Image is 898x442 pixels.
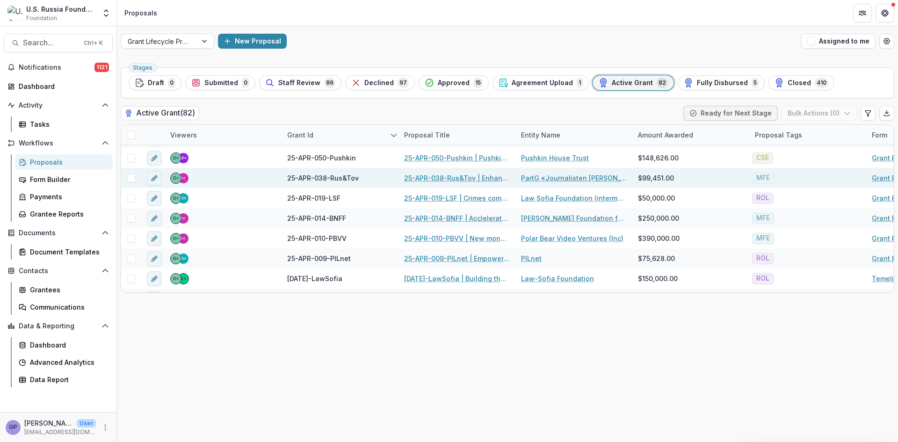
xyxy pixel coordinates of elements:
[100,4,113,22] button: Open entity switcher
[15,372,113,387] a: Data Report
[4,136,113,151] button: Open Workflows
[4,60,113,75] button: Notifications1121
[147,231,162,246] button: edit
[638,193,675,203] span: $50,000.00
[521,213,627,223] a: [PERSON_NAME] Foundation for Freedom gGmbH
[147,291,162,306] button: edit
[861,106,876,121] button: Edit table settings
[19,139,98,147] span: Workflows
[345,75,415,90] button: Declined97
[515,125,632,145] div: Entity Name
[404,274,510,283] a: [DATE]-LawSofia | Building the next generation of democratic human rights lawyers
[768,75,834,90] button: Closed410
[438,79,470,87] span: Approved
[24,418,73,428] p: [PERSON_NAME]
[173,156,179,160] div: Gennady Podolny <gpodolny@usrf.us>
[404,254,510,263] a: 25-APR-009-PILnet | Empowering Public Interest Law: Mentoring, Pro [PERSON_NAME] Support, and Glo...
[4,319,113,333] button: Open Data & Reporting
[287,233,347,243] span: 25-APR-010-PBVV
[287,153,356,163] span: 25-APR-050-Pushkin
[100,422,111,433] button: More
[168,78,175,88] span: 0
[282,130,319,140] div: Grant Id
[749,130,808,140] div: Proposal Tags
[147,151,162,166] button: edit
[30,375,105,384] div: Data Report
[124,8,157,18] div: Proposals
[19,267,98,275] span: Contacts
[876,4,894,22] button: Get Help
[30,209,105,219] div: Grantee Reports
[521,193,627,203] a: Law Sofia Foundation (intermediary organization)
[15,337,113,353] a: Dashboard
[638,213,679,223] span: $250,000.00
[165,125,282,145] div: Viewers
[15,282,113,297] a: Grantees
[390,131,398,139] svg: sorted descending
[23,38,78,47] span: Search...
[82,38,105,48] div: Ctrl + K
[638,153,679,163] span: $148,626.00
[324,78,335,88] span: 86
[173,256,179,261] div: Gennady Podolny <gpodolny@usrf.us>
[4,98,113,113] button: Open Activity
[147,251,162,266] button: edit
[204,79,238,87] span: Submitted
[15,116,113,132] a: Tasks
[181,216,186,221] div: Igor Zevelev <izevelev@usrf.us>
[121,106,199,120] h2: Active Grant ( 82 )
[398,125,515,145] div: Proposal Title
[30,302,105,312] div: Communications
[632,130,699,140] div: Amount Awarded
[577,78,583,88] span: 1
[30,285,105,295] div: Grantees
[173,276,179,281] div: Gennady Podolny <gpodolny@usrf.us>
[749,125,866,145] div: Proposal Tags
[147,191,162,206] button: edit
[788,79,811,87] span: Closed
[782,106,857,121] button: Bulk Actions (0)
[521,233,623,243] a: Polar Bear Video Ventures (Inc)
[242,78,249,88] span: 0
[515,130,566,140] div: Entity Name
[147,211,162,226] button: edit
[26,4,96,14] div: U.S. Russia Foundation
[287,274,342,283] span: [DATE]-LawSofia
[15,244,113,260] a: Document Templates
[521,153,589,163] a: Pushkin House Trust
[879,106,894,121] button: Export table data
[492,75,589,90] button: Agreement Upload1
[404,213,510,223] a: 25-APR-014-BNFF | Acclelerator with a Mission
[181,196,187,201] div: Ruslan Garipov <rgaripov@usrf.us>
[521,254,542,263] a: PILnet
[30,157,105,167] div: Proposals
[866,130,893,140] div: Form
[638,274,678,283] span: $150,000.00
[121,6,161,20] nav: breadcrumb
[77,419,96,428] p: User
[4,263,113,278] button: Open Contacts
[129,75,181,90] button: Draft0
[30,174,105,184] div: Form Builder
[19,101,98,109] span: Activity
[19,64,94,72] span: Notifications
[15,189,113,204] a: Payments
[173,236,179,241] div: Gennady Podolny <gpodolny@usrf.us>
[752,78,759,88] span: 5
[287,193,340,203] span: 25-APR-019-LSF
[612,79,653,87] span: Active Grant
[133,65,152,71] span: Stages
[4,79,113,94] a: Dashboard
[30,247,105,257] div: Document Templates
[4,225,113,240] button: Open Documents
[282,125,398,145] div: Grant Id
[218,34,287,49] button: New Proposal
[180,156,187,160] div: Maria Lvova <mlvova@usrf.us>
[657,78,668,88] span: 82
[30,340,105,350] div: Dashboard
[815,78,828,88] span: 410
[287,254,351,263] span: 25-APR-009-PILnet
[632,125,749,145] div: Amount Awarded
